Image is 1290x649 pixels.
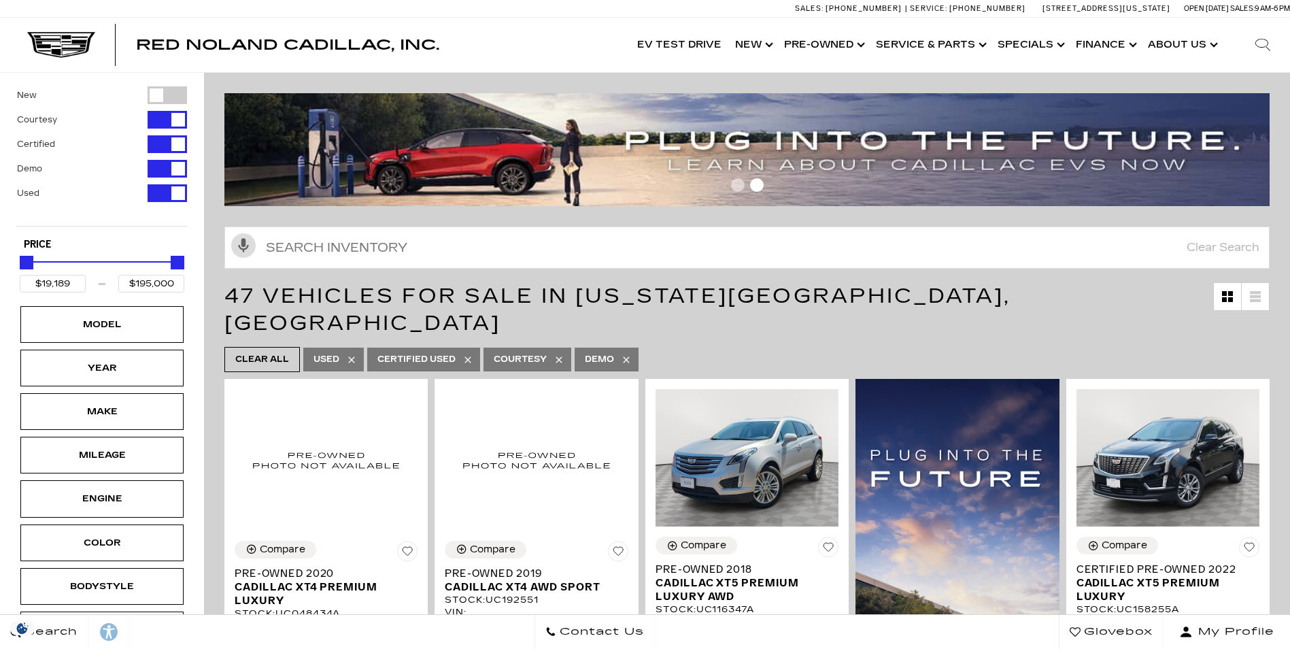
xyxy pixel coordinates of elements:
[68,361,136,376] div: Year
[991,18,1069,72] a: Specials
[681,539,726,552] div: Compare
[445,389,628,531] img: 2019 Cadillac XT4 AWD Sport
[445,541,526,559] button: Compare Vehicle
[534,615,655,649] a: Contact Us
[260,544,305,556] div: Compare
[68,404,136,419] div: Make
[20,251,184,293] div: Price
[171,256,184,269] div: Maximum Price
[1102,539,1147,552] div: Compare
[585,351,614,368] span: Demo
[905,5,1029,12] a: Service: [PHONE_NUMBER]
[608,541,628,567] button: Save Vehicle
[445,594,628,606] div: Stock : UC192551
[17,186,39,200] label: Used
[20,256,33,269] div: Minimum Price
[445,580,617,594] span: Cadillac XT4 AWD Sport
[24,239,180,251] h5: Price
[68,317,136,332] div: Model
[949,4,1025,13] span: [PHONE_NUMBER]
[1184,4,1229,13] span: Open [DATE]
[20,275,86,293] input: Minimum
[656,603,838,616] div: Stock : UC116347A
[1076,603,1259,616] div: Stock : UC158255A
[377,351,456,368] span: Certified Used
[235,608,418,620] div: Stock : UC048434A
[136,38,439,52] a: Red Noland Cadillac, Inc.
[1076,563,1259,603] a: Certified Pre-Owned 2022Cadillac XT5 Premium Luxury
[1076,389,1259,527] img: 2022 Cadillac XT5 Premium Luxury
[1255,4,1290,13] span: 9 AM-6 PM
[445,606,628,631] div: VIN: [US_VEHICLE_IDENTIFICATION_NUMBER]
[1193,622,1274,642] span: My Profile
[313,351,339,368] span: Used
[1076,537,1158,554] button: Compare Vehicle
[20,350,184,386] div: YearYear
[1076,576,1249,603] span: Cadillac XT5 Premium Luxury
[224,227,1270,269] input: Search Inventory
[826,4,902,13] span: [PHONE_NUMBER]
[656,537,737,554] button: Compare Vehicle
[20,612,184,648] div: TrimTrim
[17,162,42,176] label: Demo
[20,525,184,561] div: ColorColor
[235,389,418,531] img: 2020 Cadillac XT4 Premium Luxury
[777,18,869,72] a: Pre-Owned
[68,579,136,594] div: Bodystyle
[17,137,55,151] label: Certified
[795,5,905,12] a: Sales: [PHONE_NUMBER]
[750,178,764,192] span: Go to slide 2
[445,567,628,594] a: Pre-Owned 2019Cadillac XT4 AWD Sport
[68,535,136,550] div: Color
[27,32,95,58] img: Cadillac Dark Logo with Cadillac White Text
[21,622,78,642] span: Search
[235,567,418,608] a: Pre-Owned 2020Cadillac XT4 Premium Luxury
[1076,563,1249,576] span: Certified Pre-Owned 2022
[656,563,828,576] span: Pre-Owned 2018
[1141,18,1222,72] a: About Us
[20,437,184,473] div: MileageMileage
[231,233,256,258] svg: Click to toggle on voice search
[68,491,136,506] div: Engine
[1042,4,1170,13] a: [STREET_ADDRESS][US_STATE]
[235,351,289,368] span: Clear All
[656,576,828,603] span: Cadillac XT5 Premium Luxury AWD
[7,621,38,635] img: Opt-Out Icon
[656,389,838,527] img: 2018 Cadillac XT5 Premium Luxury AWD
[68,448,136,463] div: Mileage
[224,284,1011,335] span: 47 Vehicles for Sale in [US_STATE][GEOGRAPHIC_DATA], [GEOGRAPHIC_DATA]
[869,18,991,72] a: Service & Parts
[118,275,184,293] input: Maximum
[1081,622,1153,642] span: Glovebox
[397,541,418,567] button: Save Vehicle
[136,37,439,53] span: Red Noland Cadillac, Inc.
[795,4,824,13] span: Sales:
[20,393,184,430] div: MakeMake
[818,537,838,563] button: Save Vehicle
[1230,4,1255,13] span: Sales:
[731,178,745,192] span: Go to slide 1
[445,567,617,580] span: Pre-Owned 2019
[728,18,777,72] a: New
[224,93,1280,206] img: ev-blog-post-banners4
[20,306,184,343] div: ModelModel
[630,18,728,72] a: EV Test Drive
[20,568,184,605] div: BodystyleBodystyle
[556,622,644,642] span: Contact Us
[235,567,407,580] span: Pre-Owned 2020
[17,88,37,102] label: New
[1059,615,1164,649] a: Glovebox
[470,544,515,556] div: Compare
[1069,18,1141,72] a: Finance
[656,563,838,603] a: Pre-Owned 2018Cadillac XT5 Premium Luxury AWD
[1239,537,1259,563] button: Save Vehicle
[1164,615,1290,649] button: Open user profile menu
[17,86,187,226] div: Filter by Vehicle Type
[235,541,316,559] button: Compare Vehicle
[7,621,38,635] section: Click to Open Cookie Consent Modal
[910,4,947,13] span: Service:
[235,580,407,608] span: Cadillac XT4 Premium Luxury
[494,351,547,368] span: Courtesy
[20,480,184,517] div: EngineEngine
